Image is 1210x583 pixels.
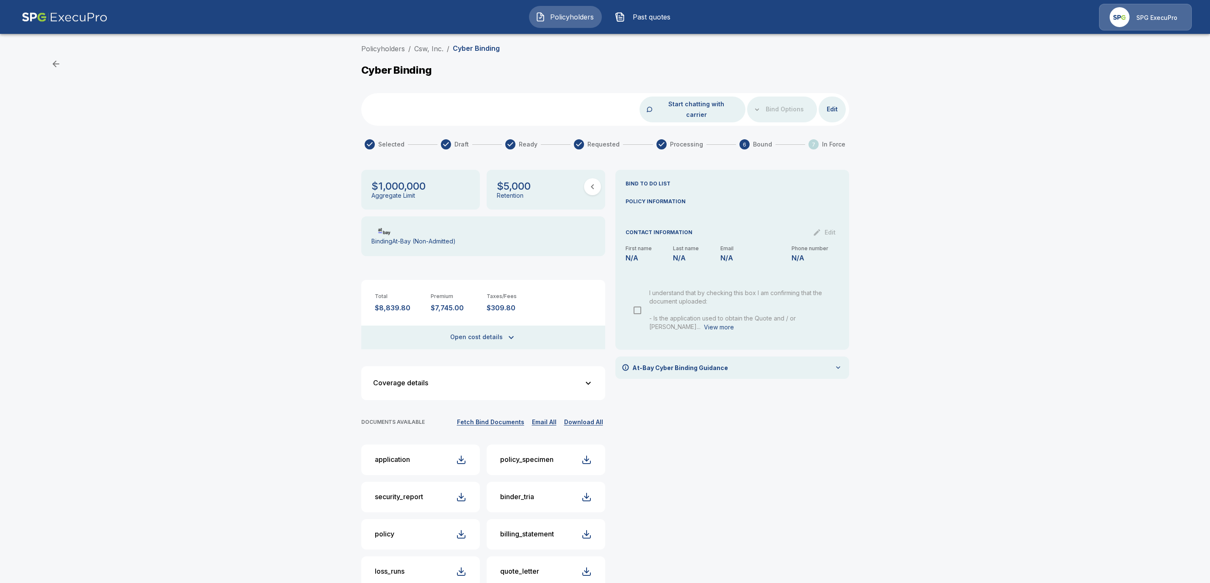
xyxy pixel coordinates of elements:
p: N/A [626,254,673,261]
button: Start chatting with carrier [654,97,738,122]
button: View more [704,322,734,333]
div: application [375,456,410,464]
text: 6 [743,141,746,148]
div: policy [375,530,394,538]
p: Cyber Binding [361,64,432,76]
span: Requested [587,140,620,149]
button: security_report [361,482,480,512]
a: Policyholders [361,44,405,53]
span: Bound [753,140,772,149]
button: Email All [530,417,559,428]
p: N/A [720,254,784,261]
img: Policyholders Icon [535,12,545,22]
button: Edit [819,102,846,117]
p: At-Bay Cyber Binding Guidance [632,363,728,372]
p: DOCUMENTS AVAILABLE [361,419,425,426]
p: Email [720,246,792,251]
p: $309.80 [487,304,536,312]
span: Past quotes [629,12,675,22]
button: billing_statement [487,519,605,550]
span: I understand that by checking this box I am confirming that the document uploaded: - Is the appli... [649,289,822,330]
span: Draft [454,140,469,149]
button: Past quotes IconPast quotes [609,6,681,28]
p: Last name [673,246,720,251]
button: Download All [562,417,605,428]
button: Coverage details [366,371,600,395]
p: N/A [673,254,720,261]
span: Processing [670,140,703,149]
button: Open cost details [361,326,605,349]
p: $1,000,000 [371,180,426,192]
button: policy_specimen [487,445,605,475]
button: Fetch Bind Documents [455,417,526,428]
a: Csw, Inc. [414,44,443,53]
p: BIND TO DO LIST [626,180,839,188]
button: Policyholders IconPolicyholders [529,6,602,28]
p: N/A [792,254,839,261]
p: Taxes/Fees [487,293,536,300]
span: Selected [378,140,404,149]
p: $5,000 [497,180,531,192]
p: Cyber Binding [453,44,500,52]
p: Phone number [792,246,839,251]
p: SPG ExecuPro [1136,14,1177,22]
p: Total [375,293,424,300]
p: Retention [497,192,523,199]
div: security_report [375,493,423,501]
button: binder_tria [487,482,605,512]
img: Agency Icon [1110,7,1130,27]
img: AA Logo [22,4,108,30]
span: Policyholders [549,12,595,22]
li: / [408,44,411,54]
img: Carrier Logo [371,227,398,236]
p: Aggregate Limit [371,192,415,199]
a: Agency IconSPG ExecuPro [1099,4,1192,30]
span: Ready [519,140,537,149]
button: application [361,445,480,475]
p: $8,839.80 [375,304,424,312]
p: Binding At-Bay (Non-Admitted) [371,238,456,245]
button: policy [361,519,480,550]
p: $7,745.00 [431,304,480,312]
div: quote_letter [500,567,539,575]
p: Premium [431,293,480,300]
nav: breadcrumb [361,44,500,54]
div: binder_tria [500,493,534,501]
li: / [447,44,449,54]
text: 7 [812,141,815,148]
p: CONTACT INFORMATION [626,229,692,236]
div: Coverage details [373,379,583,387]
img: Past quotes Icon [615,12,625,22]
span: In Force [822,140,845,149]
div: billing_statement [500,530,554,538]
p: POLICY INFORMATION [626,198,839,205]
div: policy_specimen [500,456,554,464]
div: loss_runs [375,567,404,575]
p: First name [626,246,673,251]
